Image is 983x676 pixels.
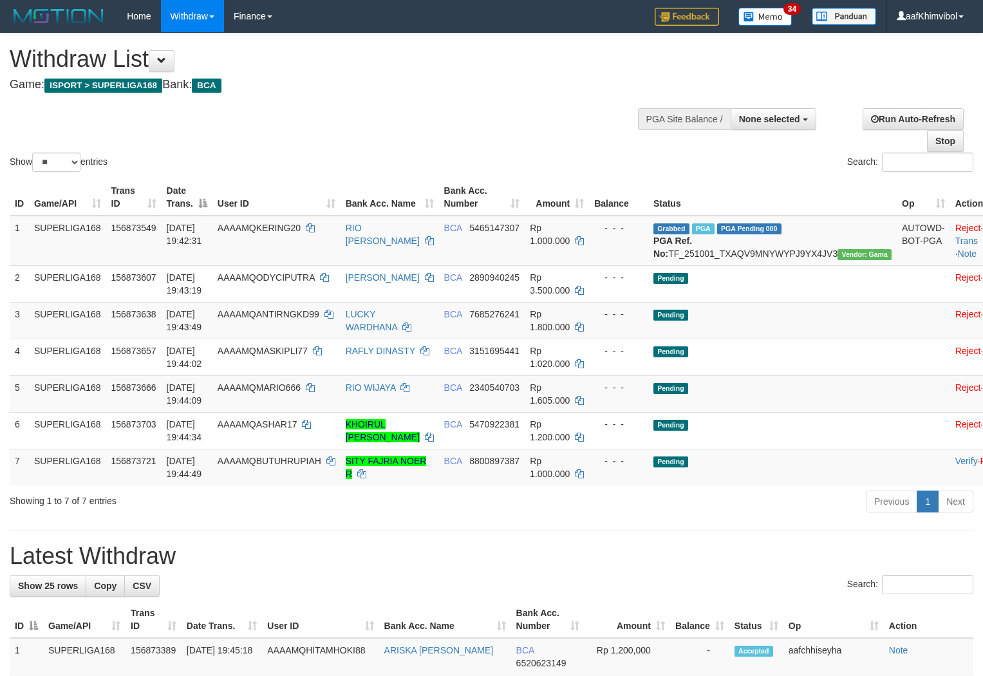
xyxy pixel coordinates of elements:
[530,456,570,479] span: Rp 1.000.000
[111,346,156,356] span: 156873657
[594,381,643,394] div: - - -
[10,79,642,91] h4: Game: Bank:
[444,309,462,319] span: BCA
[192,79,221,93] span: BCA
[167,382,202,406] span: [DATE] 19:44:09
[44,79,162,93] span: ISPORT > SUPERLIGA168
[111,223,156,233] span: 156873549
[955,346,981,356] a: Reject
[10,153,108,172] label: Show entries
[917,491,939,512] a: 1
[346,272,420,283] a: [PERSON_NAME]
[653,420,688,431] span: Pending
[111,309,156,319] span: 156873638
[594,344,643,357] div: - - -
[10,6,108,26] img: MOTION_logo.png
[111,382,156,393] span: 156873666
[469,382,520,393] span: Copy 2340540703 to clipboard
[10,46,642,72] h1: Withdraw List
[838,249,892,260] span: Vendor URL: https://trx31.1velocity.biz
[653,310,688,321] span: Pending
[516,645,534,655] span: BCA
[346,382,396,393] a: RIO WIJAYA
[444,382,462,393] span: BCA
[884,601,973,638] th: Action
[594,455,643,467] div: - - -
[346,456,427,479] a: SITY FAJRIA NOER R
[167,346,202,369] span: [DATE] 19:44:02
[783,3,801,15] span: 34
[29,375,106,412] td: SUPERLIGA168
[655,8,719,26] img: Feedback.jpg
[585,601,669,638] th: Amount: activate to sort column ascending
[783,601,884,638] th: Op: activate to sort column ascending
[182,601,262,638] th: Date Trans.: activate to sort column ascending
[444,272,462,283] span: BCA
[29,302,106,339] td: SUPERLIGA168
[29,449,106,485] td: SUPERLIGA168
[444,419,462,429] span: BCA
[262,601,379,638] th: User ID: activate to sort column ascending
[469,346,520,356] span: Copy 3151695441 to clipboard
[511,601,585,638] th: Bank Acc. Number: activate to sort column ascending
[594,308,643,321] div: - - -
[783,638,884,675] td: aafchhiseyha
[738,8,792,26] img: Button%20Memo.svg
[530,223,570,246] span: Rp 1.000.000
[847,575,973,594] label: Search:
[106,179,162,216] th: Trans ID: activate to sort column ascending
[525,179,589,216] th: Amount: activate to sort column ascending
[167,419,202,442] span: [DATE] 19:44:34
[10,216,29,266] td: 1
[648,216,897,266] td: TF_251001_TXAQV9MNYWYPJ9YX4JV3
[111,419,156,429] span: 156873703
[729,601,783,638] th: Status: activate to sort column ascending
[927,130,964,152] a: Stop
[384,645,494,655] a: ARISKA [PERSON_NAME]
[585,638,669,675] td: Rp 1,200,000
[346,346,415,356] a: RAFLY DINASTY
[653,236,692,259] b: PGA Ref. No:
[218,346,308,356] span: AAAAMQMASKIPLI77
[955,456,978,466] a: Verify
[469,223,520,233] span: Copy 5465147307 to clipboard
[10,265,29,302] td: 2
[10,339,29,375] td: 4
[126,638,182,675] td: 156873389
[882,575,973,594] input: Search:
[167,272,202,296] span: [DATE] 19:43:19
[955,382,981,393] a: Reject
[10,449,29,485] td: 7
[847,153,973,172] label: Search:
[10,412,29,449] td: 6
[653,346,688,357] span: Pending
[717,223,782,234] span: PGA Pending
[212,179,341,216] th: User ID: activate to sort column ascending
[29,339,106,375] td: SUPERLIGA168
[444,456,462,466] span: BCA
[594,221,643,234] div: - - -
[341,179,439,216] th: Bank Acc. Name: activate to sort column ascending
[346,223,420,246] a: RIO [PERSON_NAME]
[469,309,520,319] span: Copy 7685276241 to clipboard
[938,491,973,512] a: Next
[167,223,202,246] span: [DATE] 19:42:31
[882,153,973,172] input: Search:
[670,601,729,638] th: Balance: activate to sort column ascending
[10,601,43,638] th: ID: activate to sort column descending
[10,638,43,675] td: 1
[735,646,773,657] span: Accepted
[739,114,800,124] span: None selected
[812,8,876,25] img: panduan.png
[379,601,511,638] th: Bank Acc. Name: activate to sort column ascending
[86,575,125,597] a: Copy
[346,419,420,442] a: KHOIRUL [PERSON_NAME]
[955,272,981,283] a: Reject
[111,272,156,283] span: 156873607
[897,179,950,216] th: Op: activate to sort column ascending
[167,456,202,479] span: [DATE] 19:44:49
[469,456,520,466] span: Copy 8800897387 to clipboard
[133,581,151,591] span: CSV
[653,456,688,467] span: Pending
[29,179,106,216] th: Game/API: activate to sort column ascending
